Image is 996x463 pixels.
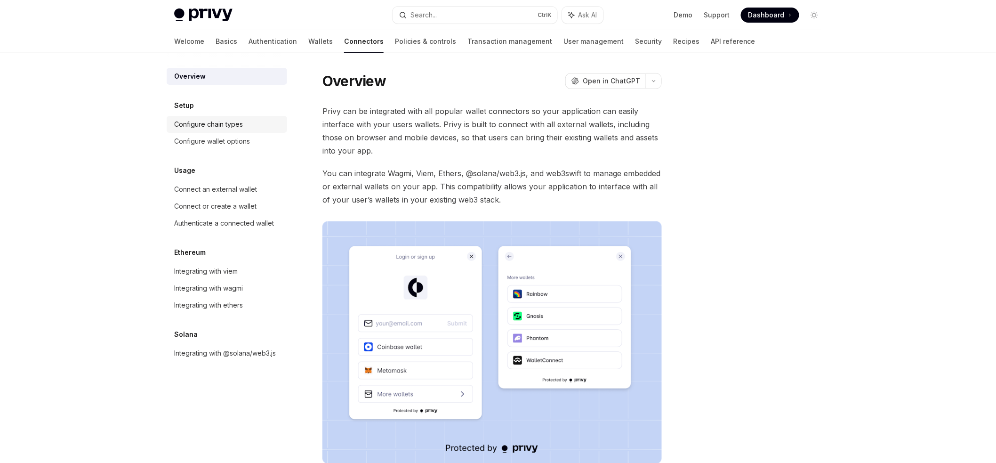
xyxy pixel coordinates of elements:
a: Integrating with @solana/web3.js [167,345,287,362]
a: Connect an external wallet [167,181,287,198]
div: Configure chain types [174,119,243,130]
a: Demo [674,10,692,20]
a: Transaction management [467,30,552,53]
a: Welcome [174,30,204,53]
a: Support [704,10,730,20]
div: Integrating with viem [174,266,238,277]
span: Open in ChatGPT [583,76,640,86]
span: Ctrl K [538,11,552,19]
a: Authentication [249,30,297,53]
div: Integrating with @solana/web3.js [174,348,276,359]
div: Integrating with ethers [174,300,243,311]
a: Configure chain types [167,116,287,133]
div: Overview [174,71,206,82]
h5: Ethereum [174,247,206,258]
a: Integrating with viem [167,263,287,280]
div: Connect or create a wallet [174,201,257,212]
a: Wallets [308,30,333,53]
a: Integrating with ethers [167,297,287,314]
div: Connect an external wallet [174,184,257,195]
a: Recipes [673,30,699,53]
div: Configure wallet options [174,136,250,147]
h1: Overview [322,73,386,89]
button: Search...CtrlK [393,7,557,24]
div: Authenticate a connected wallet [174,218,274,229]
img: light logo [174,8,233,22]
a: Authenticate a connected wallet [167,215,287,232]
h5: Solana [174,329,198,340]
button: Ask AI [562,7,603,24]
a: Policies & controls [395,30,456,53]
a: Dashboard [741,8,799,23]
a: Basics [216,30,237,53]
h5: Setup [174,100,194,111]
button: Open in ChatGPT [565,73,646,89]
a: Configure wallet options [167,133,287,150]
div: Search... [410,9,437,21]
a: User management [563,30,624,53]
span: Dashboard [748,10,785,20]
span: You can integrate Wagmi, Viem, Ethers, @solana/web3.js, and web3swift to manage embedded or exter... [322,167,662,206]
a: API reference [711,30,755,53]
div: Integrating with wagmi [174,283,243,294]
a: Connectors [344,30,384,53]
span: Privy can be integrated with all popular wallet connectors so your application can easily interfa... [322,105,662,157]
a: Overview [167,68,287,85]
span: Ask AI [578,10,597,20]
h5: Usage [174,165,195,176]
a: Security [635,30,662,53]
a: Integrating with wagmi [167,280,287,297]
a: Connect or create a wallet [167,198,287,215]
button: Toggle dark mode [807,8,822,23]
